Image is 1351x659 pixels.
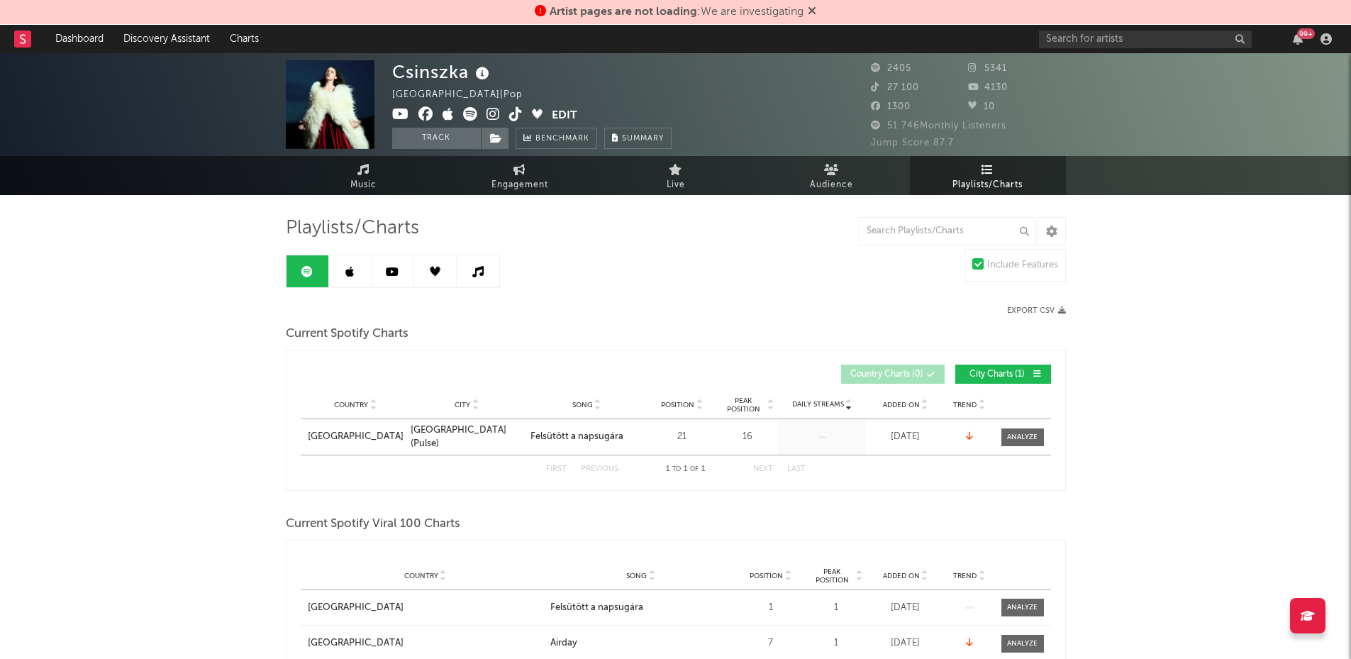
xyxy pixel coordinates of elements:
span: Dismiss [808,6,816,18]
input: Search for artists [1039,31,1252,48]
div: [DATE] [870,601,941,615]
button: 99+ [1293,33,1303,45]
a: [GEOGRAPHIC_DATA] [308,601,543,615]
button: Next [753,465,773,473]
span: Country [404,572,438,580]
span: Position [661,401,694,409]
span: Summary [622,135,664,143]
span: Position [750,572,783,580]
div: 1 [739,601,803,615]
button: Country Charts(0) [841,365,945,384]
div: 1 [810,601,863,615]
div: [GEOGRAPHIC_DATA] [308,601,404,615]
button: Summary [604,128,672,149]
div: 16 [721,430,774,444]
button: Last [787,465,806,473]
a: Felsütött a napsugára [530,430,643,444]
span: 51 746 Monthly Listeners [871,121,1006,131]
span: Live [667,177,685,194]
span: City Charts ( 1 ) [964,370,1030,379]
span: 4130 [968,83,1008,92]
button: City Charts(1) [955,365,1051,384]
span: 5341 [968,64,1007,73]
span: Song [572,401,593,409]
div: Felsütött a napsugára [550,601,643,615]
span: Daily Streams [792,399,844,410]
a: [GEOGRAPHIC_DATA] [308,430,404,444]
a: Charts [220,25,269,53]
a: Live [598,156,754,195]
a: Engagement [442,156,598,195]
span: to [672,466,681,472]
div: 1 1 1 [647,461,725,478]
span: Audience [810,177,853,194]
a: Music [286,156,442,195]
a: [GEOGRAPHIC_DATA] (Pulse) [411,423,523,451]
span: Artist pages are not loading [550,6,697,18]
span: Country [334,401,368,409]
span: Added On [883,572,920,580]
button: Track [392,128,481,149]
span: City [455,401,470,409]
div: Felsütött a napsugára [530,430,623,444]
span: of [690,466,699,472]
a: Audience [754,156,910,195]
span: Trend [953,401,977,409]
span: Country Charts ( 0 ) [850,370,923,379]
span: Music [350,177,377,194]
span: Engagement [491,177,548,194]
a: Felsütött a napsugára [550,601,732,615]
a: Benchmark [516,128,597,149]
button: Edit [552,107,577,125]
span: 2405 [871,64,911,73]
a: Playlists/Charts [910,156,1066,195]
button: First [546,465,567,473]
a: Airday [550,636,732,650]
button: Export CSV [1007,306,1066,315]
span: 27 100 [871,83,919,92]
span: Current Spotify Charts [286,326,408,343]
a: Discovery Assistant [113,25,220,53]
span: Jump Score: 87.7 [871,138,954,148]
span: Peak Position [721,397,766,414]
span: Added On [883,401,920,409]
div: Include Features [987,257,1058,274]
span: Playlists/Charts [286,220,419,237]
span: 1300 [871,102,911,111]
div: 99 + [1297,28,1315,39]
span: Trend [953,572,977,580]
div: [GEOGRAPHIC_DATA] [308,636,404,650]
div: [DATE] [870,430,941,444]
a: Dashboard [45,25,113,53]
input: Search Playlists/Charts [859,217,1036,245]
div: 1 [810,636,863,650]
span: Playlists/Charts [952,177,1023,194]
button: Previous [581,465,618,473]
span: Current Spotify Viral 100 Charts [286,516,460,533]
div: 21 [650,430,714,444]
div: [DATE] [870,636,941,650]
span: Song [626,572,647,580]
a: [GEOGRAPHIC_DATA] [308,636,543,650]
div: Airday [550,636,577,650]
span: Benchmark [535,131,589,148]
span: : We are investigating [550,6,804,18]
div: [GEOGRAPHIC_DATA] | Pop [392,87,539,104]
span: Peak Position [810,567,855,585]
div: Csinszka [392,60,493,84]
span: 10 [968,102,995,111]
div: 7 [739,636,803,650]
